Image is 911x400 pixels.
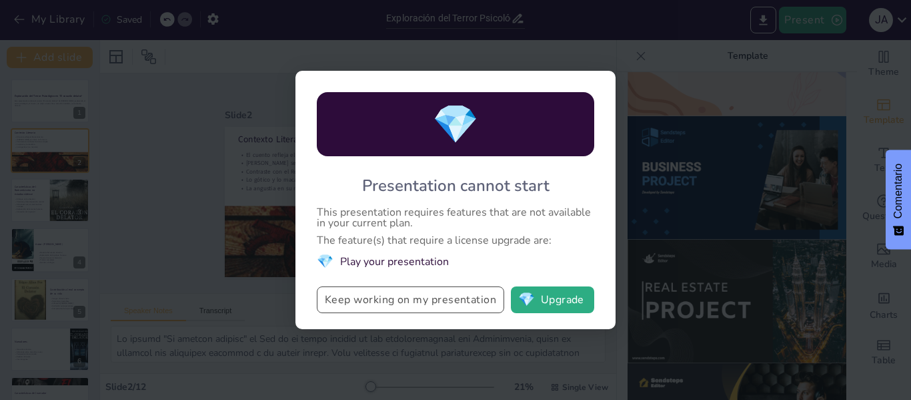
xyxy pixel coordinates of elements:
div: The feature(s) that require a license upgrade are: [317,235,594,246]
li: Play your presentation [317,252,594,270]
font: Comentario [892,164,904,219]
div: This presentation requires features that are not available in your current plan. [317,207,594,228]
button: Keep working on my presentation [317,286,504,313]
span: diamond [518,293,535,307]
span: diamond [317,252,333,270]
button: diamondUpgrade [511,286,594,313]
span: diamond [432,99,479,150]
div: Presentation cannot start [362,175,550,196]
button: Comentarios - Mostrar encuesta [886,150,911,250]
